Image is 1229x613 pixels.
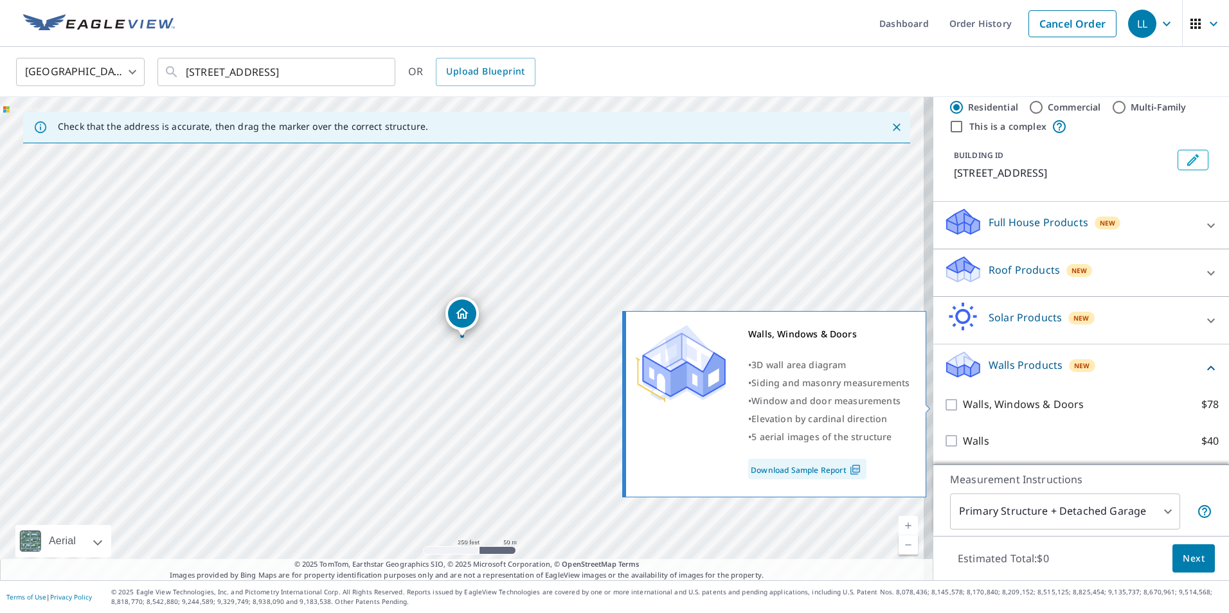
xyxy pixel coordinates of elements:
div: Solar ProductsNew [944,302,1219,339]
p: Solar Products [989,310,1062,325]
label: Multi-Family [1131,101,1187,114]
a: Terms of Use [6,592,46,601]
button: Next [1172,544,1215,573]
p: Roof Products [989,262,1060,278]
p: Check that the address is accurate, then drag the marker over the correct structure. [58,121,428,132]
div: Aerial [45,525,80,557]
div: [GEOGRAPHIC_DATA] [16,54,145,90]
label: This is a complex [969,120,1046,133]
div: Walls ProductsNew [944,350,1219,386]
div: Dropped pin, building 1, Residential property, 930 Crescent St Brockton, MA 02302 [445,297,479,337]
span: 5 aerial images of the structure [751,431,892,443]
a: Privacy Policy [50,592,92,601]
div: Primary Structure + Detached Garage [950,493,1180,529]
input: Search by address or latitude-longitude [186,54,369,90]
a: Upload Blueprint [436,58,535,86]
p: BUILDING ID [954,150,1003,161]
div: LL [1128,10,1156,38]
span: Your report will include the primary structure and a detached garage if one exists. [1197,504,1212,519]
div: Full House ProductsNew [944,207,1219,244]
p: | [6,593,92,601]
p: $78 [1201,396,1219,413]
span: © 2025 TomTom, Earthstar Geographics SIO, © 2025 Microsoft Corporation, © [294,559,640,570]
span: Siding and masonry measurements [751,377,910,389]
p: $40 [1201,433,1219,449]
span: Window and door measurements [751,395,901,407]
span: New [1100,218,1116,228]
span: Upload Blueprint [446,64,525,80]
div: Aerial [15,525,111,557]
div: • [748,410,910,428]
p: Walls Products [989,357,1063,373]
p: Measurement Instructions [950,472,1212,487]
div: • [748,392,910,410]
p: Walls [963,433,989,449]
div: • [748,428,910,446]
button: Edit building 1 [1178,150,1208,170]
p: Full House Products [989,215,1088,230]
span: New [1072,265,1088,276]
p: [STREET_ADDRESS] [954,165,1172,181]
a: OpenStreetMap [562,559,616,569]
img: EV Logo [23,14,175,33]
label: Residential [968,101,1018,114]
p: Estimated Total: $0 [947,544,1059,573]
label: Commercial [1048,101,1101,114]
img: Pdf Icon [847,464,864,475]
a: Terms [618,559,640,569]
span: New [1073,313,1090,323]
span: 3D wall area diagram [751,359,846,371]
span: Elevation by cardinal direction [751,413,887,425]
a: Cancel Order [1028,10,1117,37]
div: OR [408,58,535,86]
a: Download Sample Report [748,459,866,479]
p: © 2025 Eagle View Technologies, Inc. and Pictometry International Corp. All Rights Reserved. Repo... [111,587,1223,607]
p: Walls, Windows & Doors [963,396,1084,413]
button: Close [888,119,905,136]
span: New [1074,360,1090,371]
a: Current Level 17, Zoom Out [899,535,918,555]
div: Roof ProductsNew [944,254,1219,291]
a: Current Level 17, Zoom In [899,516,918,535]
span: Next [1183,551,1205,567]
img: Premium [636,325,726,402]
div: Walls, Windows & Doors [748,325,910,343]
div: • [748,356,910,374]
div: • [748,374,910,392]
